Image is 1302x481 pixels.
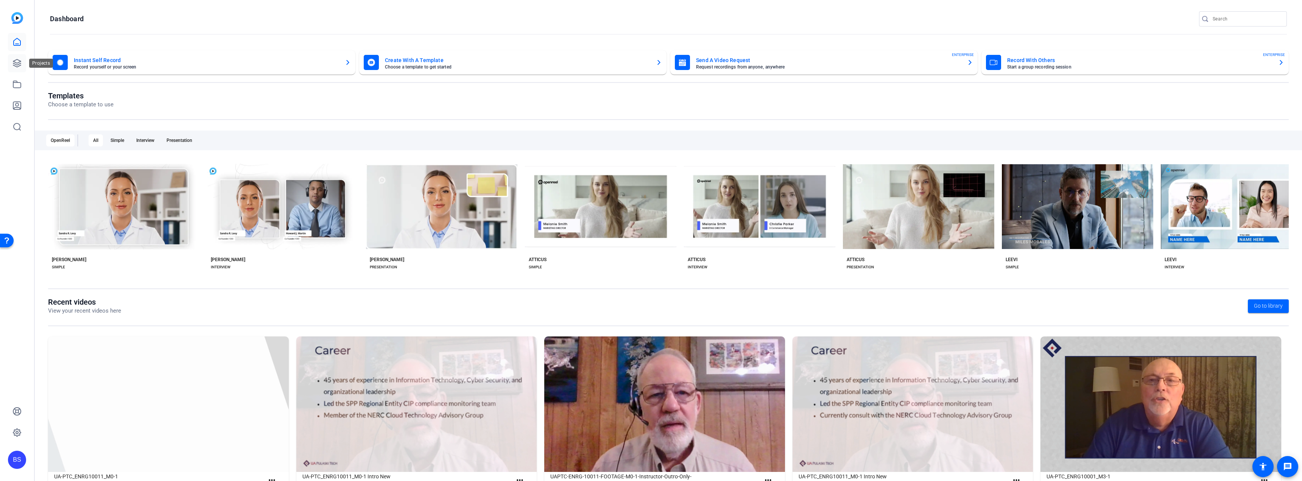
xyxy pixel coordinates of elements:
div: LEEVI [1165,257,1176,263]
h1: UAPTC-ENRG-10011-FOOTAGE-M0-1-Instructor-Outro-Only- [550,472,760,481]
div: OpenReel [46,134,75,146]
div: SIMPLE [529,264,542,270]
span: Go to library [1254,302,1283,310]
input: Search [1213,14,1281,23]
button: Record With OthersStart a group recording sessionENTERPRISE [981,50,1289,75]
img: blue-gradient.svg [11,12,23,24]
h1: UA-PTC_ENRG10011_M0-1 [54,472,264,481]
h1: UA-PTC_ENRG10001_M3-1 [1047,472,1257,481]
p: View your recent videos here [48,307,121,315]
h1: UA-PTC_ENRG10011_M0-1 Intro New [799,472,1009,481]
div: ATTICUS [529,257,547,263]
div: SIMPLE [1006,264,1019,270]
div: [PERSON_NAME] [370,257,404,263]
h1: UA-PTC_ENRG10011_M0-1 Intro New [302,472,512,481]
div: Interview [132,134,159,146]
div: ATTICUS [688,257,706,263]
mat-card-title: Record With Others [1007,56,1272,65]
mat-card-subtitle: Start a group recording session [1007,65,1272,69]
span: ENTERPRISE [1263,52,1285,58]
div: [PERSON_NAME] [211,257,245,263]
img: UA-PTC_ENRG10011_M0-1 [48,336,289,472]
button: Create With A TemplateChoose a template to get started [359,50,667,75]
h1: Templates [48,91,114,100]
div: ATTICUS [847,257,864,263]
div: Simple [106,134,129,146]
div: All [89,134,103,146]
div: PRESENTATION [847,264,874,270]
mat-icon: message [1283,462,1292,471]
div: Presentation [162,134,197,146]
div: PRESENTATION [370,264,397,270]
div: INTERVIEW [211,264,230,270]
mat-icon: accessibility [1258,462,1268,471]
div: INTERVIEW [688,264,707,270]
a: Go to library [1248,299,1289,313]
mat-card-subtitle: Choose a template to get started [385,65,650,69]
div: BS [8,451,26,469]
div: SIMPLE [52,264,65,270]
mat-card-title: Instant Self Record [74,56,339,65]
img: UA-PTC_ENRG10011_M0-1 Intro New [793,336,1033,472]
div: Projects [29,59,53,68]
img: UAPTC-ENRG-10011-FOOTAGE-M0-1-Instructor-Outro-Only- [544,336,785,472]
div: LEEVI [1006,257,1017,263]
mat-card-subtitle: Request recordings from anyone, anywhere [696,65,961,69]
div: [PERSON_NAME] [52,257,86,263]
img: UA-PTC_ENRG10001_M3-1 [1040,336,1281,472]
h1: Recent videos [48,297,121,307]
h1: Dashboard [50,14,84,23]
mat-card-title: Create With A Template [385,56,650,65]
div: INTERVIEW [1165,264,1184,270]
img: UA-PTC_ENRG10011_M0-1 Intro New [296,336,537,472]
mat-card-title: Send A Video Request [696,56,961,65]
span: ENTERPRISE [952,52,974,58]
button: Send A Video RequestRequest recordings from anyone, anywhereENTERPRISE [670,50,978,75]
mat-card-subtitle: Record yourself or your screen [74,65,339,69]
p: Choose a template to use [48,100,114,109]
button: Instant Self RecordRecord yourself or your screen [48,50,355,75]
